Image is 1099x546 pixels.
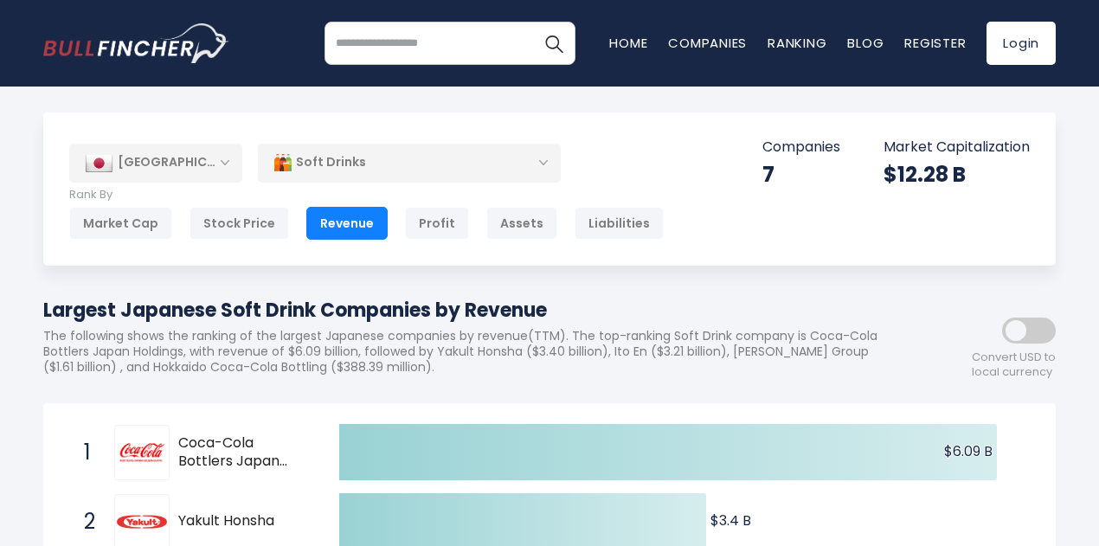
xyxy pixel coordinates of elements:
p: Companies [762,138,840,157]
a: Blog [847,34,884,52]
span: Convert USD to local currency [972,350,1056,380]
div: [GEOGRAPHIC_DATA] [69,144,242,182]
div: Liabilities [575,207,664,240]
p: Rank By [69,188,664,202]
span: Yakult Honsha [178,512,309,530]
div: $12.28 B [884,161,1030,188]
img: Coca-Cola Bottlers Japan Holdings [117,427,167,478]
div: Assets [486,207,557,240]
div: Soft Drinks [258,143,561,183]
p: The following shows the ranking of the largest Japanese companies by revenue(TTM). The top-rankin... [43,328,900,376]
span: Coca-Cola Bottlers Japan Holdings [178,434,309,471]
a: Register [904,34,966,52]
span: 1 [75,438,93,467]
div: Profit [405,207,469,240]
p: Market Capitalization [884,138,1030,157]
span: 2 [75,507,93,536]
img: bullfincher logo [43,23,229,63]
div: Revenue [306,207,388,240]
a: Login [987,22,1056,65]
a: Ranking [768,34,826,52]
button: Search [532,22,575,65]
text: $6.09 B [944,441,993,461]
a: Companies [668,34,747,52]
div: 7 [762,161,840,188]
a: Go to homepage [43,23,229,63]
h1: Largest Japanese Soft Drink Companies by Revenue [43,296,900,324]
div: Stock Price [190,207,289,240]
div: Market Cap [69,207,172,240]
text: $3.4 B [710,511,751,530]
a: Home [609,34,647,52]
